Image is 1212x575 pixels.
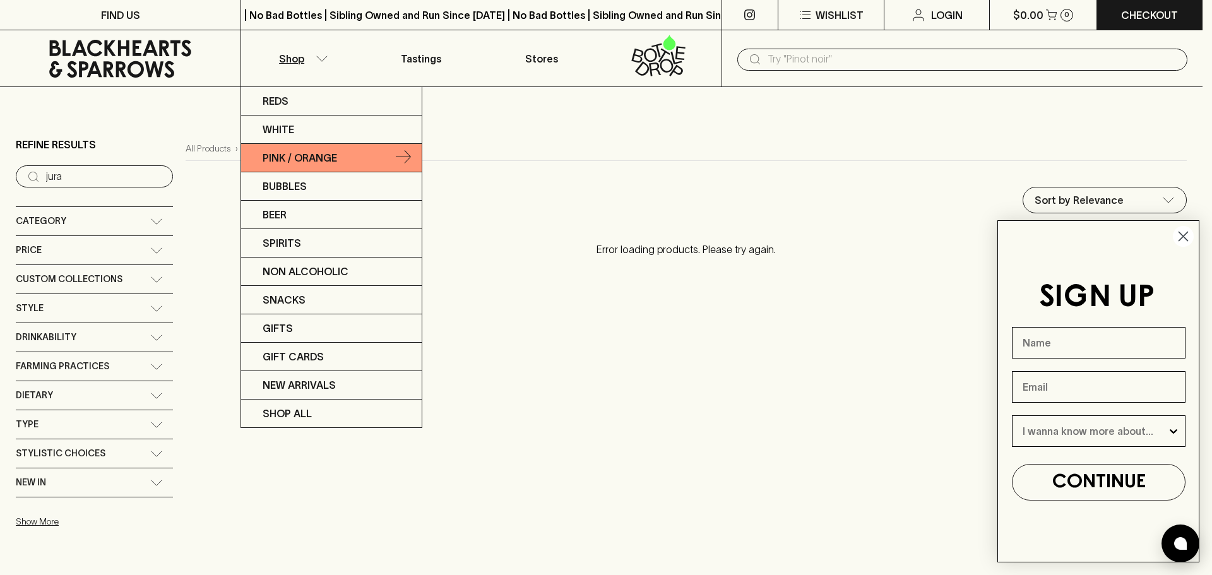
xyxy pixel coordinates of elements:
button: Close dialog [1172,225,1194,247]
a: SHOP ALL [241,400,422,427]
input: Name [1012,327,1185,359]
div: FLYOUT Form [985,208,1212,575]
input: I wanna know more about... [1023,416,1167,446]
a: New Arrivals [241,371,422,400]
a: Beer [241,201,422,229]
p: New Arrivals [263,377,336,393]
p: White [263,122,294,137]
p: Spirits [263,235,301,251]
button: CONTINUE [1012,464,1185,501]
p: Snacks [263,292,306,307]
a: Pink / Orange [241,144,422,172]
a: Non Alcoholic [241,258,422,286]
a: Snacks [241,286,422,314]
a: Gift Cards [241,343,422,371]
img: bubble-icon [1174,537,1187,550]
a: Reds [241,87,422,116]
a: White [241,116,422,144]
span: SIGN UP [1039,283,1155,312]
a: Gifts [241,314,422,343]
p: Non Alcoholic [263,264,348,279]
p: Bubbles [263,179,307,194]
p: Gift Cards [263,349,324,364]
p: Pink / Orange [263,150,337,165]
button: Show Options [1167,416,1180,446]
p: Beer [263,207,287,222]
a: Bubbles [241,172,422,201]
p: Gifts [263,321,293,336]
input: Email [1012,371,1185,403]
p: SHOP ALL [263,406,312,421]
a: Spirits [241,229,422,258]
p: Reds [263,93,288,109]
